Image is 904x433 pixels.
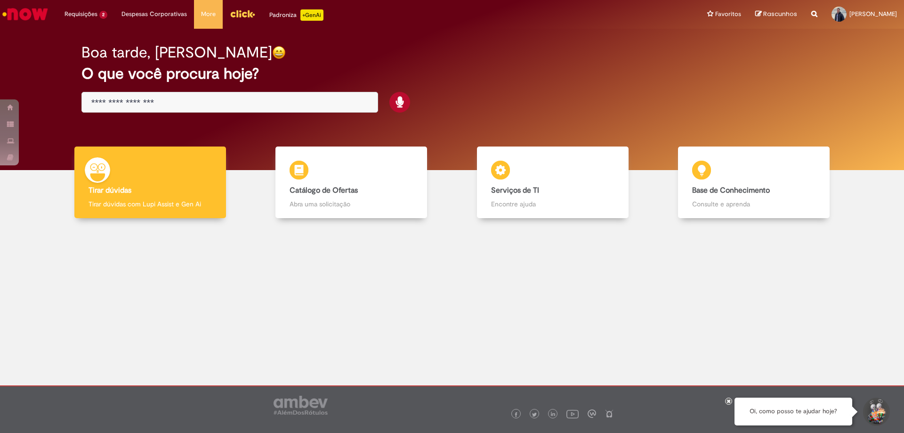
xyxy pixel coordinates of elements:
b: Tirar dúvidas [89,186,131,195]
span: [PERSON_NAME] [849,10,897,18]
span: Rascunhos [763,9,797,18]
b: Catálogo de Ofertas [290,186,358,195]
span: Requisições [65,9,97,19]
p: Encontre ajuda [491,199,614,209]
a: Catálogo de Ofertas Abra uma solicitação [251,147,452,219]
div: Padroniza [269,9,323,21]
img: logo_footer_linkedin.png [551,412,556,417]
b: Serviços de TI [491,186,539,195]
a: Base de Conhecimento Consulte e aprenda [654,147,855,219]
img: happy-face.png [272,46,286,59]
img: logo_footer_workplace.png [588,409,596,418]
img: logo_footer_ambev_rotulo_gray.png [274,396,328,415]
img: logo_footer_naosei.png [605,409,613,418]
img: logo_footer_facebook.png [514,412,518,417]
span: 2 [99,11,107,19]
a: Rascunhos [755,10,797,19]
span: Despesas Corporativas [121,9,187,19]
img: logo_footer_youtube.png [566,408,579,420]
img: click_logo_yellow_360x200.png [230,7,255,21]
h2: Boa tarde, [PERSON_NAME] [81,44,272,61]
p: Abra uma solicitação [290,199,413,209]
a: Tirar dúvidas Tirar dúvidas com Lupi Assist e Gen Ai [49,147,251,219]
b: Base de Conhecimento [692,186,770,195]
img: logo_footer_twitter.png [532,412,537,417]
span: Favoritos [715,9,741,19]
button: Iniciar Conversa de Suporte [862,398,890,426]
p: Tirar dúvidas com Lupi Assist e Gen Ai [89,199,212,209]
a: Serviços de TI Encontre ajuda [452,147,654,219]
p: Consulte e aprenda [692,199,815,209]
img: ServiceNow [1,5,49,24]
div: Oi, como posso te ajudar hoje? [734,398,852,425]
span: More [201,9,216,19]
h2: O que você procura hoje? [81,65,823,82]
p: +GenAi [300,9,323,21]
